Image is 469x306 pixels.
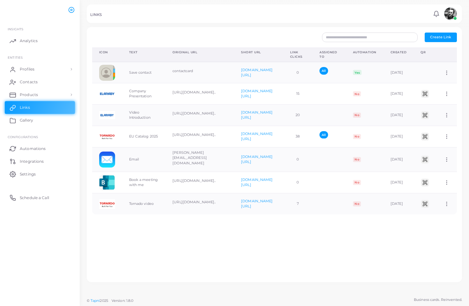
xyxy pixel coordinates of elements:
td: Book a meeting with me [122,172,166,193]
div: Original URL [172,50,227,55]
a: Schedule a Call [5,191,75,204]
a: [DOMAIN_NAME][URL] [241,110,273,120]
img: email.png [99,152,115,168]
span: Profiles [20,66,34,72]
a: Products [5,88,75,101]
a: Automations [5,142,75,155]
span: Version: 1.8.0 [112,298,134,303]
p: [URL][DOMAIN_NAME].. [172,132,227,138]
p: contactcard [172,68,227,74]
img: qr2.png [420,110,430,120]
span: ENTITIES [8,56,23,59]
p: [URL][DOMAIN_NAME].. [172,199,227,205]
div: Created [391,50,407,55]
span: No [353,113,361,118]
h5: LINKS [90,12,102,17]
img: BNpYYRdqdFptwdti4llpuve7G-1749545356176.png [99,196,115,212]
a: Integrations [5,155,75,168]
span: INSIGHTS [8,27,23,31]
span: Business cards. Reinvented. [414,297,462,302]
a: [DOMAIN_NAME][URL] [241,177,273,187]
div: Link Clicks [290,50,305,59]
span: No [353,201,361,206]
p: [URL][DOMAIN_NAME].. [172,111,227,116]
td: 38 [283,126,312,147]
div: QR [421,50,430,55]
a: Settings [5,168,75,180]
p: [URL][DOMAIN_NAME].. [172,178,227,183]
td: [DATE] [384,83,414,105]
span: Configurations [8,135,38,139]
span: Products [20,92,38,98]
td: EU Catalog 2025 [122,126,166,147]
a: Analytics [5,34,75,47]
img: contactcard.png [99,65,115,81]
span: All [319,67,328,74]
td: [DATE] [384,147,414,172]
span: Contacts [20,79,38,85]
a: [DOMAIN_NAME][URL] [241,154,273,164]
span: Links [20,105,30,110]
p: [URL][DOMAIN_NAME].. [172,90,227,95]
img: qr2.png [420,178,430,187]
td: [DATE] [384,62,414,83]
a: Links [5,101,75,114]
td: Save contact [122,62,166,83]
div: Text [129,50,159,55]
a: [DOMAIN_NAME][URL] [241,131,273,141]
div: Automation [353,50,377,55]
span: Analytics [20,38,38,44]
span: No [353,91,361,96]
div: Icon [99,50,115,55]
td: 0 [283,62,312,83]
img: avatar [444,7,457,20]
a: avatar [442,7,458,20]
div: Assigned To [319,50,339,59]
img: qr2.png [420,155,430,164]
a: [DOMAIN_NAME][URL] [241,68,273,77]
span: Create Link [430,35,451,39]
td: [DATE] [384,172,414,193]
span: Automations [20,146,46,152]
span: All [319,131,328,138]
td: [DATE] [384,193,414,214]
td: [DATE] [384,105,414,126]
span: Schedule a Call [20,195,49,201]
span: No [353,157,361,162]
td: [DATE] [384,126,414,147]
img: s97vVhuDysTBX4BCbaUmS7nnJ6ki2V5V-1739354837339.png [99,107,115,123]
a: [DOMAIN_NAME][URL] [241,89,273,98]
span: Settings [20,171,36,177]
td: Company Presentation [122,83,166,105]
td: 20 [283,105,312,126]
a: Contacts [5,76,75,88]
td: 0 [283,172,312,193]
td: 15 [283,83,312,105]
img: 0GV4FvO0XKmCehuOnAQ4EkM5t-1739358486541.png [99,175,115,190]
img: qr2.png [420,132,430,141]
a: Tapni [91,298,100,303]
img: 0qWvWZT5EtUgpXxtzM18Ab3qc-1739354749457.png [99,86,115,102]
span: Integrations [20,159,44,164]
a: Gallery [5,114,75,127]
div: Short URL [241,50,276,55]
th: Action [437,48,457,62]
span: 2025 [100,298,108,303]
td: 0 [283,147,312,172]
p: [PERSON_NAME][EMAIL_ADDRESS][DOMAIN_NAME] [172,150,227,166]
span: Gallery [20,117,33,123]
td: Tornado video [122,193,166,214]
td: Email [122,147,166,172]
a: [DOMAIN_NAME][URL] [241,199,273,208]
span: No [353,134,361,139]
img: qr2.png [420,199,430,209]
img: NgEnFozpMia9n7BfZemTEAprd-1739354898498.png [99,129,115,145]
td: Video Introduction [122,105,166,126]
a: Profiles [5,63,75,76]
span: Yes [353,70,362,75]
span: © [87,298,133,303]
img: qr2.png [420,89,430,99]
td: 7 [283,193,312,214]
span: No [353,180,361,185]
button: Create Link [425,33,457,42]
